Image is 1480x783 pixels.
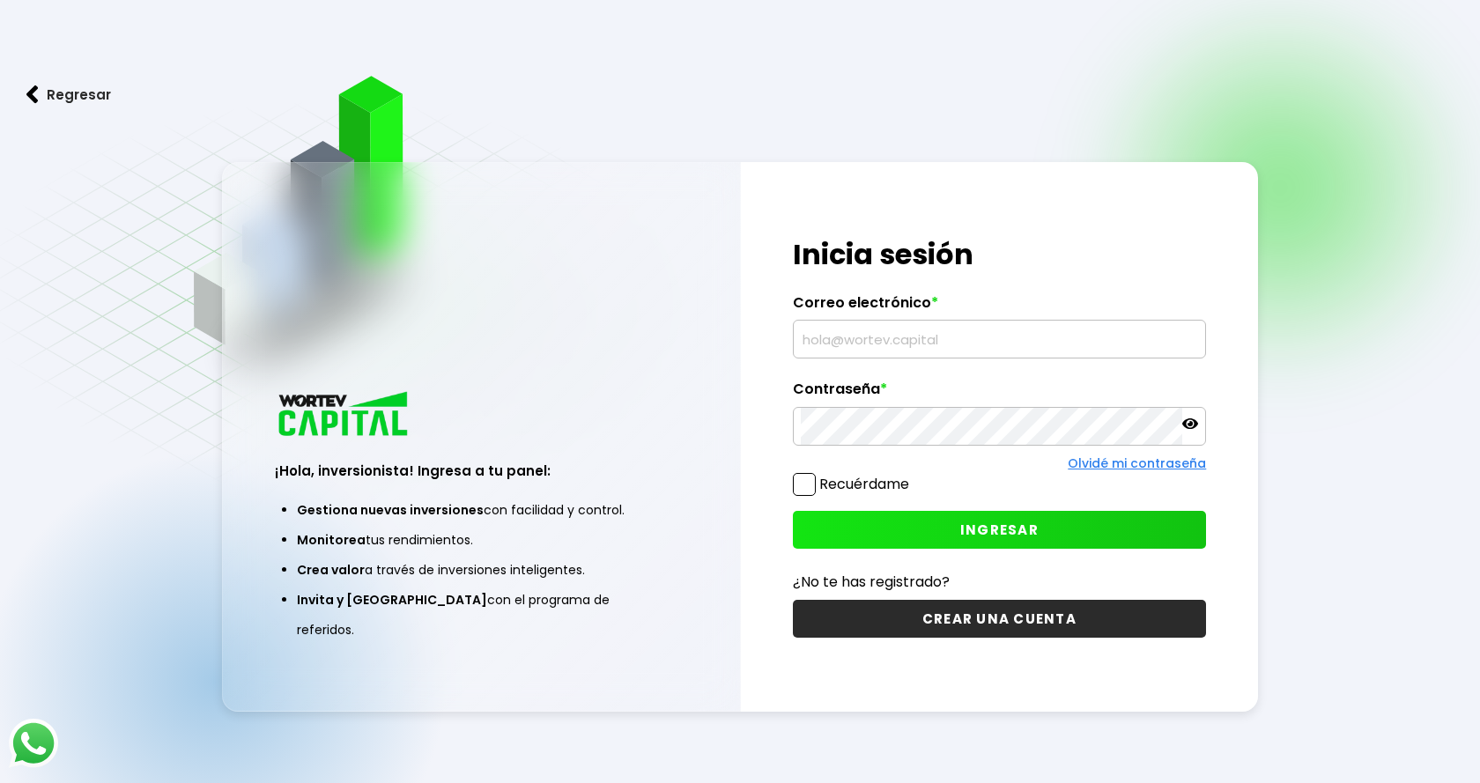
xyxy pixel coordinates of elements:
[297,561,365,579] span: Crea valor
[1068,454,1206,472] a: Olvidé mi contraseña
[793,600,1207,638] button: CREAR UNA CUENTA
[793,294,1207,321] label: Correo electrónico
[297,501,484,519] span: Gestiona nuevas inversiones
[297,585,667,645] li: con el programa de referidos.
[297,591,487,609] span: Invita y [GEOGRAPHIC_DATA]
[793,511,1207,549] button: INGRESAR
[297,495,667,525] li: con facilidad y control.
[9,719,58,768] img: logos_whatsapp-icon.242b2217.svg
[793,571,1207,593] p: ¿No te has registrado?
[297,531,366,549] span: Monitorea
[819,474,909,494] label: Recuérdame
[297,525,667,555] li: tus rendimientos.
[297,555,667,585] li: a través de inversiones inteligentes.
[275,461,689,481] h3: ¡Hola, inversionista! Ingresa a tu panel:
[801,321,1199,358] input: hola@wortev.capital
[793,571,1207,638] a: ¿No te has registrado?CREAR UNA CUENTA
[26,85,39,104] img: flecha izquierda
[793,380,1207,407] label: Contraseña
[275,389,414,441] img: logo_wortev_capital
[793,233,1207,276] h1: Inicia sesión
[960,521,1039,539] span: INGRESAR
